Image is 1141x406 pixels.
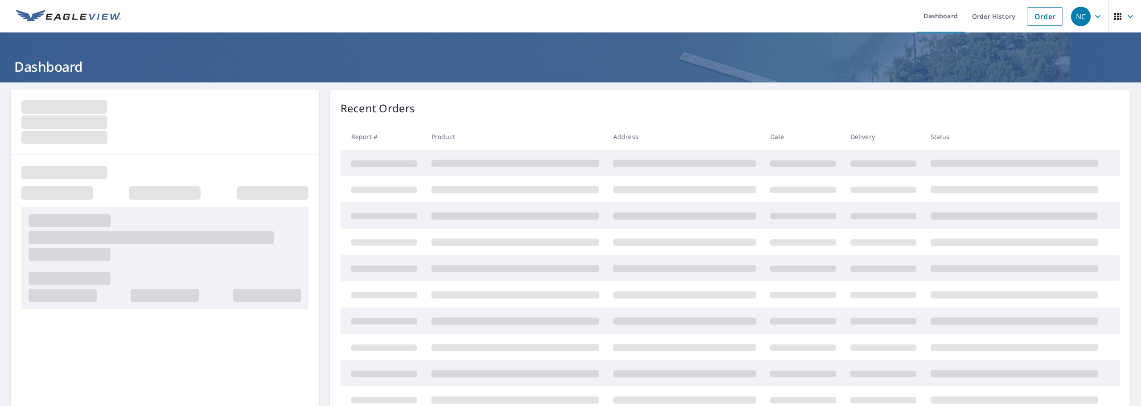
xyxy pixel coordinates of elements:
[1071,7,1091,26] div: NC
[424,123,606,150] th: Product
[16,10,121,23] img: EV Logo
[341,100,415,116] p: Recent Orders
[763,123,843,150] th: Date
[11,57,1130,76] h1: Dashboard
[341,123,424,150] th: Report #
[843,123,923,150] th: Delivery
[1027,7,1063,26] a: Order
[923,123,1105,150] th: Status
[606,123,763,150] th: Address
